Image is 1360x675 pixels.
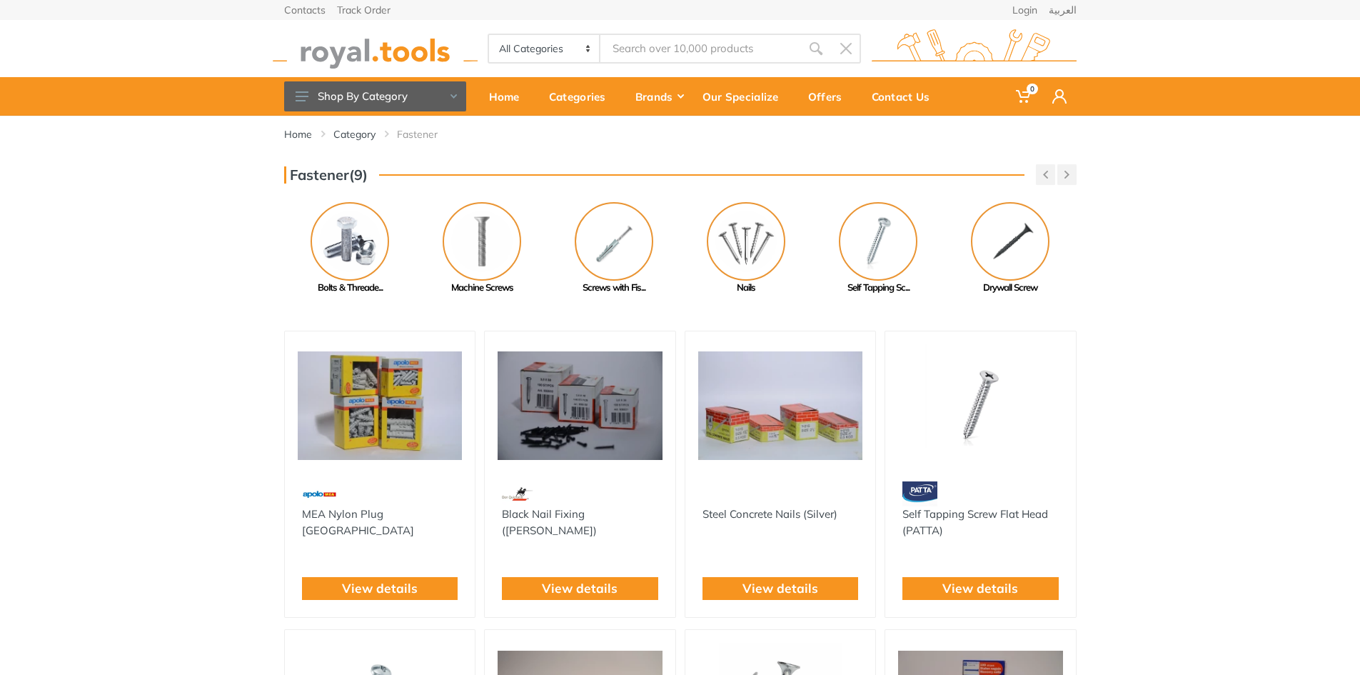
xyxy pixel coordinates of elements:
[333,127,376,141] a: Category
[812,202,945,295] a: Self Tapping Sc...
[397,127,459,141] li: Fastener
[539,81,625,111] div: Categories
[862,81,950,111] div: Contact Us
[898,344,1063,468] img: Royal Tools - Self Tapping Screw Flat Head (PATTA)
[575,202,653,281] img: Royal - Screws with Fisher
[702,481,732,506] img: 1.webp
[839,202,917,281] img: Royal - Self Tapping Screw
[443,202,521,281] img: Royal - Machine Screws
[284,202,416,295] a: Bolts & Threade...
[1049,5,1077,15] a: العربية
[625,81,692,111] div: Brands
[416,202,548,295] a: Machine Screws
[302,507,414,537] a: MEA Nylon Plug [GEOGRAPHIC_DATA]
[284,281,416,295] div: Bolts & Threade...
[698,344,863,468] img: Royal Tools - Steel Concrete Nails (Silver)
[284,5,326,15] a: Contacts
[479,77,539,116] a: Home
[692,81,798,111] div: Our Specialize
[479,81,539,111] div: Home
[273,29,478,69] img: royal.tools Logo
[862,77,950,116] a: Contact Us
[742,579,818,598] a: View details
[971,202,1049,281] img: Royal - Drywall Screw
[812,281,945,295] div: Self Tapping Sc...
[702,507,837,521] a: Steel Concrete Nails (Silver)
[872,29,1077,69] img: royal.tools Logo
[942,579,1018,598] a: View details
[680,281,812,295] div: Nails
[548,281,680,295] div: Screws with Fis...
[284,127,312,141] a: Home
[542,579,618,598] a: View details
[342,579,418,598] a: View details
[692,77,798,116] a: Our Specialize
[600,34,800,64] input: Site search
[707,202,785,281] img: Royal - Nails
[502,481,533,506] img: 52.webp
[1027,84,1038,94] span: 0
[298,344,463,468] img: Royal Tools - MEA Nylon Plug Germany
[1012,5,1037,15] a: Login
[302,481,337,506] img: 51.webp
[498,344,663,468] img: Royal Tools - Black Nail Fixing (Don Quichotte)
[502,507,597,537] a: Black Nail Fixing ([PERSON_NAME])
[1006,77,1042,116] a: 0
[284,127,1077,141] nav: breadcrumb
[902,481,937,506] img: 34.webp
[489,35,601,62] select: Category
[945,281,1077,295] div: Drywall Screw
[284,81,466,111] button: Shop By Category
[798,77,862,116] a: Offers
[284,166,368,184] h3: Fastener(9)
[337,5,391,15] a: Track Order
[311,202,389,281] img: Royal - Bolts & Threaded Rod
[680,202,812,295] a: Nails
[539,77,625,116] a: Categories
[416,281,548,295] div: Machine Screws
[548,202,680,295] a: Screws with Fis...
[902,507,1048,537] a: Self Tapping Screw Flat Head (PATTA)
[945,202,1077,295] a: Drywall Screw
[798,81,862,111] div: Offers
